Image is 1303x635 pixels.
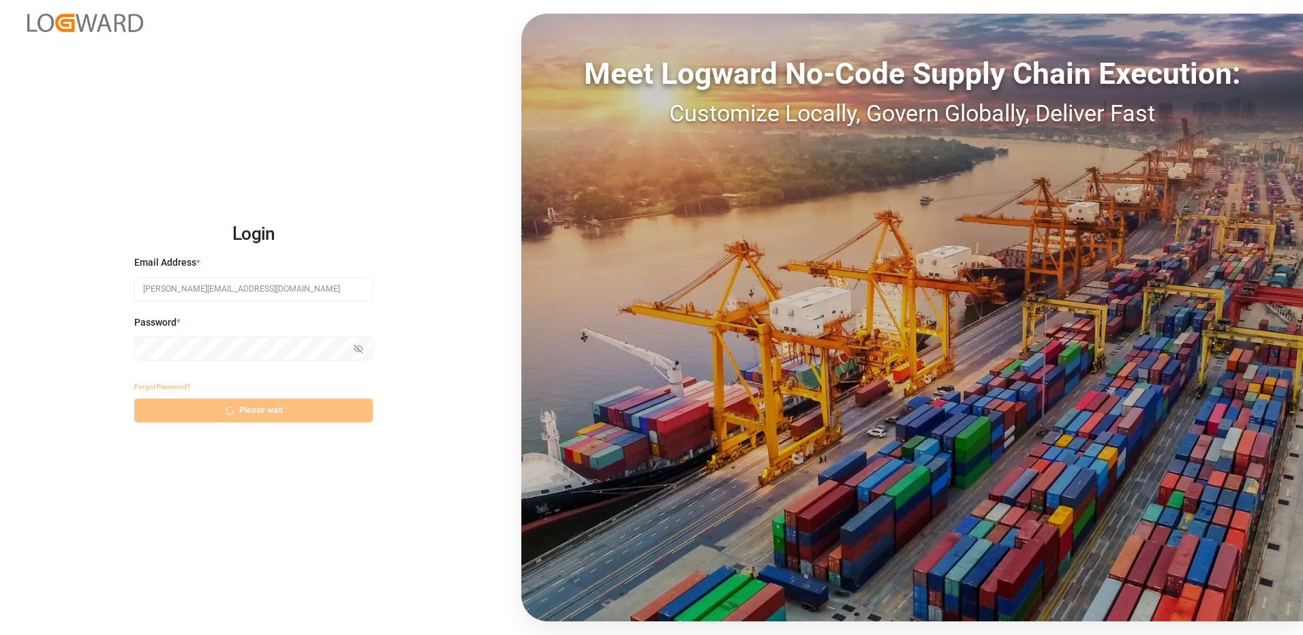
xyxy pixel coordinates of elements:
span: Password [134,315,177,330]
h2: Login [134,213,373,256]
div: Meet Logward No-Code Supply Chain Execution: [521,51,1303,96]
span: Email Address [134,255,196,270]
img: Logward_new_orange.png [27,14,143,32]
div: Customize Locally, Govern Globally, Deliver Fast [521,96,1303,131]
input: Enter your email [134,277,373,301]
